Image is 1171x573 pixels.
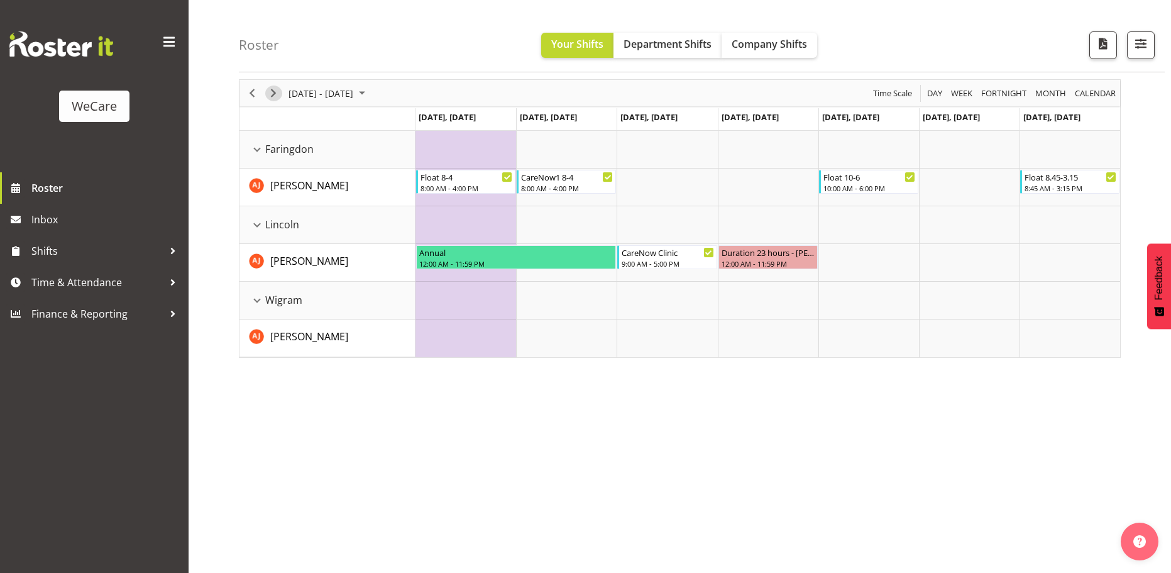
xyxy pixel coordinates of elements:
div: 8:45 AM - 3:15 PM [1025,183,1116,193]
span: Company Shifts [732,37,807,51]
span: Time & Attendance [31,273,163,292]
button: Download a PDF of the roster according to the set date range. [1089,31,1117,59]
button: September 22 - 28, 2025 [287,86,371,101]
span: Faringdon [265,142,314,157]
button: Fortnight [979,86,1029,101]
div: Amy Johannsen"s event - Annual Begin From Monday, September 22, 2025 at 12:00:00 AM GMT+12:00 End... [416,245,616,269]
span: calendar [1074,86,1117,101]
button: Previous [244,86,261,101]
div: Amy Johannsen"s event - Float 10-6 Begin From Friday, September 26, 2025 at 10:00:00 AM GMT+12:00... [819,170,918,194]
div: 10:00 AM - 6:00 PM [823,183,915,193]
button: Timeline Day [925,86,945,101]
div: Amy Johannsen"s event - CareNow Clinic Begin From Wednesday, September 24, 2025 at 9:00:00 AM GMT... [617,245,717,269]
span: Day [926,86,943,101]
span: [DATE] - [DATE] [287,86,355,101]
button: Filter Shifts [1127,31,1155,59]
div: 12:00 AM - 11:59 PM [722,259,815,269]
td: Amy Johannsen resource [239,320,415,357]
img: help-xxl-2.png [1133,535,1146,548]
a: [PERSON_NAME] [270,329,348,344]
div: Next [263,80,284,106]
span: Roster [31,179,182,197]
span: [PERSON_NAME] [270,254,348,268]
h4: Roster [239,38,279,52]
span: Inbox [31,210,182,229]
button: Month [1073,86,1118,101]
img: Rosterit website logo [9,31,113,57]
td: Amy Johannsen resource [239,169,415,206]
div: CareNow1 8-4 [521,170,613,183]
div: Amy Johannsen"s event - CareNow1 8-4 Begin From Tuesday, September 23, 2025 at 8:00:00 AM GMT+12:... [517,170,616,194]
div: 12:00 AM - 11:59 PM [419,259,613,269]
span: Month [1034,86,1067,101]
div: Amy Johannsen"s event - Float 8-4 Begin From Monday, September 22, 2025 at 8:00:00 AM GMT+12:00 E... [416,170,515,194]
div: WeCare [72,97,117,116]
span: Wigram [265,292,302,308]
button: Department Shifts [613,33,722,58]
button: Your Shifts [541,33,613,58]
td: Amy Johannsen resource [239,244,415,282]
td: Faringdon resource [239,131,415,169]
span: Week [950,86,974,101]
span: [DATE], [DATE] [419,111,476,123]
span: [DATE], [DATE] [620,111,678,123]
div: Float 8.45-3.15 [1025,170,1116,183]
button: Time Scale [871,86,915,101]
span: [DATE], [DATE] [520,111,577,123]
span: [DATE], [DATE] [822,111,879,123]
span: Your Shifts [551,37,603,51]
span: Fortnight [980,86,1028,101]
div: 8:00 AM - 4:00 PM [521,183,613,193]
div: CareNow Clinic [622,246,713,259]
a: [PERSON_NAME] [270,178,348,193]
span: Lincoln [265,217,299,232]
span: [DATE], [DATE] [1023,111,1080,123]
span: Finance & Reporting [31,304,163,323]
td: Wigram resource [239,282,415,320]
div: Previous [241,80,263,106]
span: Department Shifts [624,37,712,51]
span: [DATE], [DATE] [923,111,980,123]
span: [DATE], [DATE] [722,111,779,123]
button: Company Shifts [722,33,817,58]
span: Feedback [1153,256,1165,300]
span: [PERSON_NAME] [270,330,348,343]
td: Lincoln resource [239,206,415,244]
span: [PERSON_NAME] [270,179,348,192]
div: Timeline Week of September 23, 2025 [239,79,1121,358]
span: Time Scale [872,86,913,101]
span: Shifts [31,242,163,260]
div: Amy Johannsen"s event - Float 8.45-3.15 Begin From Sunday, September 28, 2025 at 8:45:00 AM GMT+1... [1020,170,1119,194]
button: Timeline Week [949,86,975,101]
div: Annual [419,246,613,259]
button: Timeline Month [1033,86,1069,101]
button: Next [265,86,282,101]
div: Float 10-6 [823,170,915,183]
button: Feedback - Show survey [1147,243,1171,329]
div: Float 8-4 [421,170,512,183]
div: Duration 23 hours - [PERSON_NAME] [722,246,815,259]
div: Amy Johannsen"s event - Duration 23 hours - Amy Johannsen Begin From Thursday, September 25, 2025... [718,245,818,269]
table: Timeline Week of September 23, 2025 [415,131,1120,357]
div: 8:00 AM - 4:00 PM [421,183,512,193]
div: 9:00 AM - 5:00 PM [622,259,713,269]
a: [PERSON_NAME] [270,253,348,269]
